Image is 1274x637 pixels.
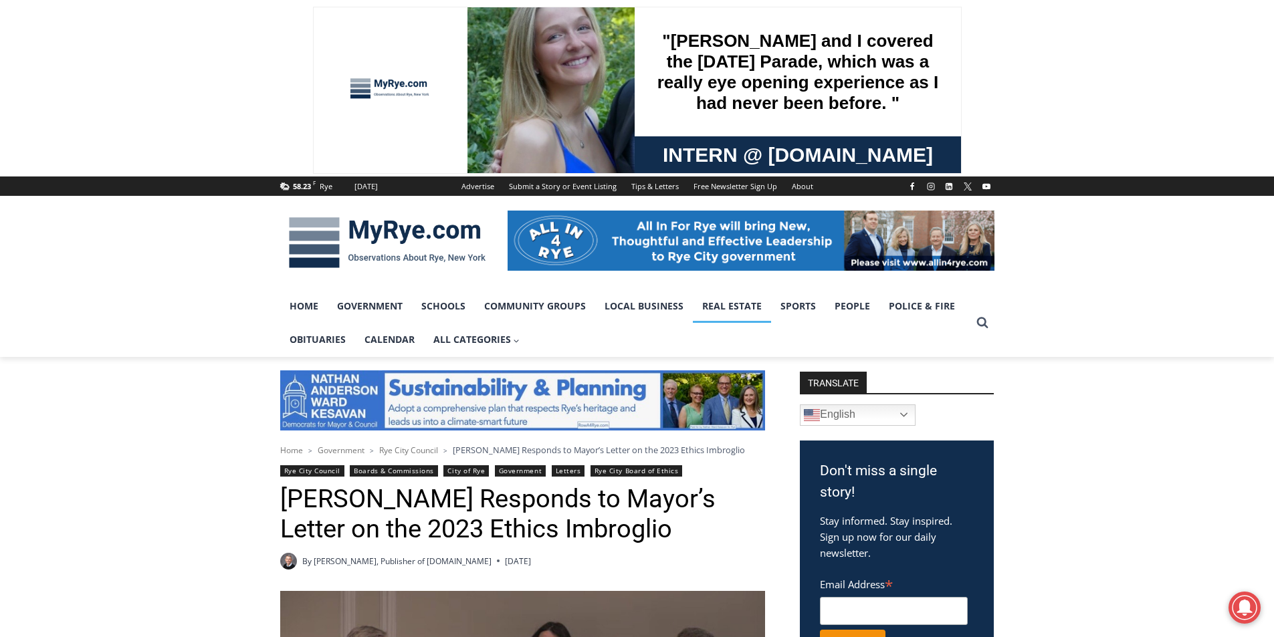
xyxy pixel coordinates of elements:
[354,180,378,193] div: [DATE]
[443,446,447,455] span: >
[280,323,355,356] a: Obituaries
[624,176,686,196] a: Tips & Letters
[318,444,364,456] a: Government
[412,289,475,323] a: Schools
[379,444,438,456] a: Rye City Council
[280,553,297,569] a: Author image
[454,176,821,196] nav: Secondary Navigation
[970,311,994,335] button: View Search Form
[475,289,595,323] a: Community Groups
[280,289,328,323] a: Home
[960,178,976,195] a: X
[923,178,939,195] a: Instagram
[328,289,412,323] a: Government
[355,323,424,356] a: Calendar
[978,178,994,195] a: YouTube
[552,465,585,477] a: Letters
[280,465,344,477] a: Rye City Council
[424,323,530,356] button: Child menu of All Categories
[820,571,968,595] label: Email Address
[280,443,765,457] nav: Breadcrumbs
[350,133,620,163] span: Intern @ [DOMAIN_NAME]
[308,446,312,455] span: >
[800,404,916,426] a: English
[784,176,821,196] a: About
[320,180,332,193] div: Rye
[350,465,438,477] a: Boards & Commissions
[771,289,825,323] a: Sports
[591,465,683,477] a: Rye City Board of Ethics
[280,208,494,277] img: MyRye.com
[941,178,957,195] a: Linkedin
[280,444,303,456] a: Home
[293,181,311,191] span: 58.23
[904,178,920,195] a: Facebook
[443,465,489,477] a: City of Rye
[495,465,546,477] a: Government
[280,289,970,357] nav: Primary Navigation
[502,176,624,196] a: Submit a Story or Event Listing
[314,555,492,567] a: [PERSON_NAME], Publisher of [DOMAIN_NAME]
[313,179,316,186] span: F
[879,289,964,323] a: Police & Fire
[453,444,745,456] span: [PERSON_NAME] Responds to Mayor’s Letter on the 2023 Ethics Imbroglio
[280,484,765,545] h1: [PERSON_NAME] Responds to Mayor’s Letter on the 2023 Ethics Imbroglio
[686,176,784,196] a: Free Newsletter Sign Up
[595,289,693,323] a: Local Business
[693,289,771,323] a: Real Estate
[820,461,974,503] h3: Don't miss a single story!
[322,130,648,166] a: Intern @ [DOMAIN_NAME]
[800,372,867,393] strong: TRANSLATE
[302,555,312,567] span: By
[454,176,502,196] a: Advertise
[820,513,974,561] p: Stay informed. Stay inspired. Sign up now for our daily newsletter.
[825,289,879,323] a: People
[505,555,531,567] time: [DATE]
[338,1,632,130] div: "[PERSON_NAME] and I covered the [DATE] Parade, which was a really eye opening experience as I ha...
[508,211,994,271] img: All in for Rye
[804,407,820,423] img: en
[370,446,374,455] span: >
